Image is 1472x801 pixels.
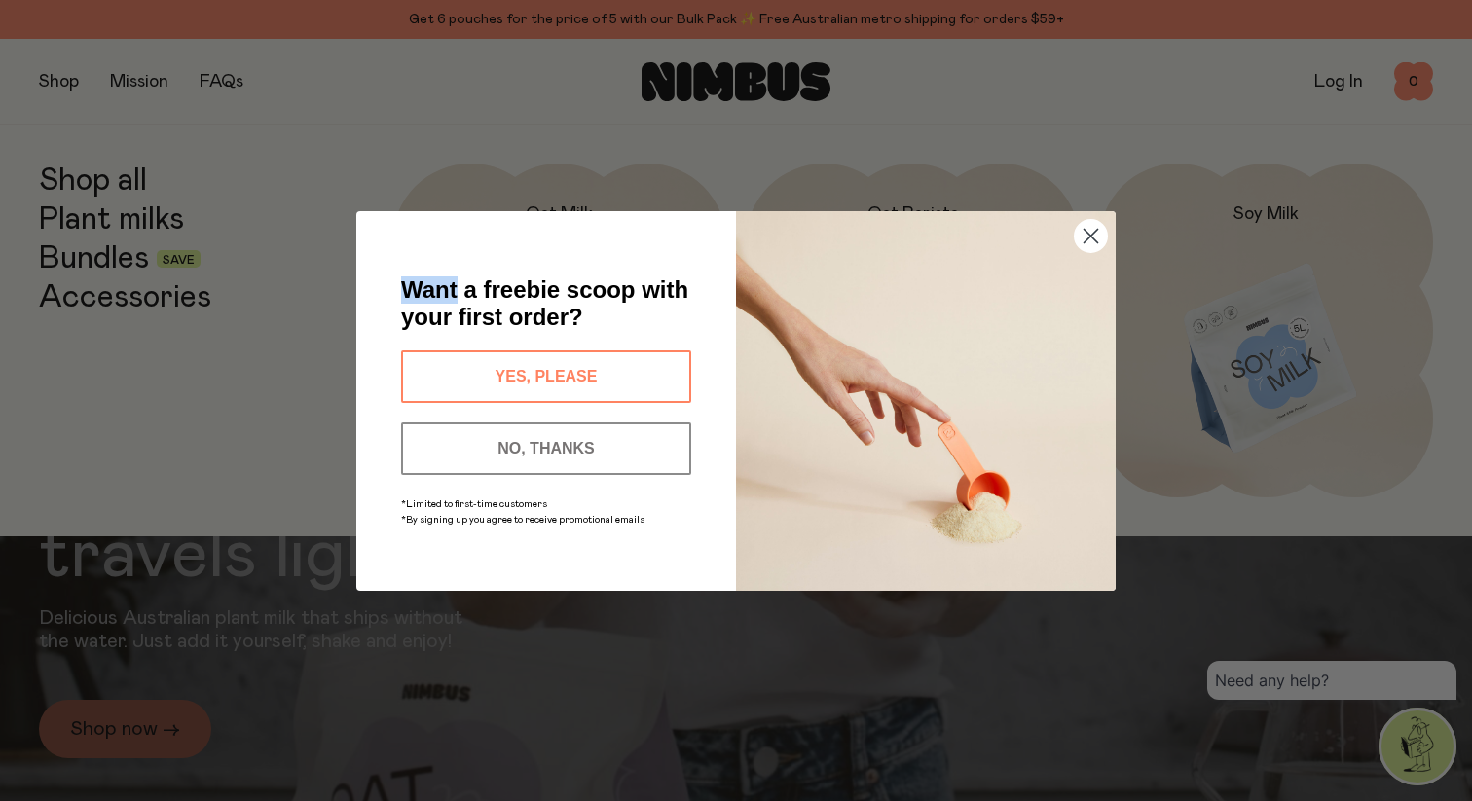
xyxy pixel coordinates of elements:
[736,211,1116,591] img: c0d45117-8e62-4a02-9742-374a5db49d45.jpeg
[401,276,688,330] span: Want a freebie scoop with your first order?
[401,422,691,475] button: NO, THANKS
[401,499,547,509] span: *Limited to first-time customers
[1074,219,1108,253] button: Close dialog
[401,515,644,525] span: *By signing up you agree to receive promotional emails
[401,350,691,403] button: YES, PLEASE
